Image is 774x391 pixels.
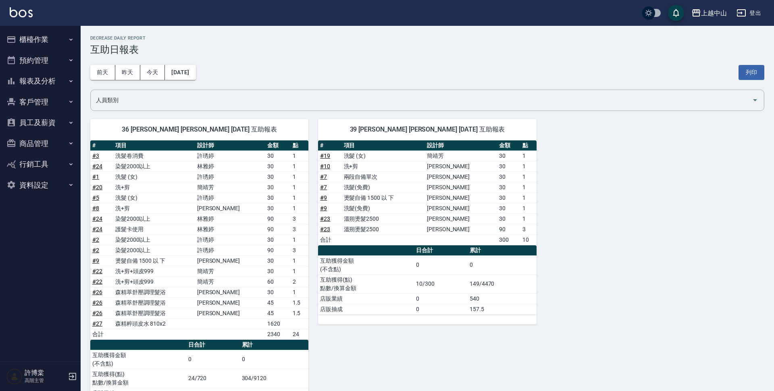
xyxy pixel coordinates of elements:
[94,93,749,107] input: 人員名稱
[90,369,186,388] td: 互助獲得(點) 點數/換算金額
[113,308,195,318] td: 森精萃舒壓調理髮浴
[3,92,77,113] button: 客戶管理
[320,226,330,232] a: #23
[113,171,195,182] td: 洗髮 (女)
[113,161,195,171] td: 染髮2000以上
[668,5,684,21] button: save
[291,287,309,297] td: 1
[92,289,102,295] a: #26
[265,140,291,151] th: 金額
[520,234,537,245] td: 10
[92,299,102,306] a: #26
[3,154,77,175] button: 行銷工具
[265,151,291,161] td: 30
[92,184,102,190] a: #20
[749,94,762,107] button: Open
[113,203,195,213] td: 洗+剪
[291,161,309,171] td: 1
[113,151,195,161] td: 洗髮卷消費
[265,171,291,182] td: 30
[3,71,77,92] button: 報表及分析
[92,310,102,316] a: #26
[240,350,309,369] td: 0
[90,350,186,369] td: 互助獲得金額 (不含點)
[90,65,115,80] button: 前天
[497,234,520,245] td: 300
[265,318,291,329] td: 1620
[195,308,265,318] td: [PERSON_NAME]
[342,140,425,151] th: 項目
[3,29,77,50] button: 櫃檯作業
[425,192,497,203] td: [PERSON_NAME]
[520,151,537,161] td: 1
[195,171,265,182] td: 許琇婷
[265,287,291,297] td: 30
[90,36,764,41] h2: Decrease Daily Report
[468,274,537,293] td: 149/4470
[113,266,195,276] td: 洗+剪+頭皮999
[240,340,309,350] th: 累計
[318,140,341,151] th: #
[425,140,497,151] th: 設計師
[318,245,536,315] table: a dense table
[240,369,309,388] td: 304/9120
[414,255,468,274] td: 0
[113,287,195,297] td: 森精萃舒壓調理髮浴
[520,171,537,182] td: 1
[10,7,33,17] img: Logo
[113,182,195,192] td: 洗+剪
[92,247,99,253] a: #2
[265,297,291,308] td: 45
[342,192,425,203] td: 燙髮自備 1500 以 下
[342,151,425,161] td: 洗髮 (女)
[6,368,23,385] img: Person
[113,140,195,151] th: 項目
[195,140,265,151] th: 設計師
[265,161,291,171] td: 30
[320,153,330,159] a: #19
[90,44,764,55] h3: 互助日報表
[497,182,520,192] td: 30
[291,245,309,255] td: 3
[3,133,77,154] button: 商品管理
[688,5,730,21] button: 上越中山
[92,320,102,327] a: #27
[265,234,291,245] td: 30
[425,171,497,182] td: [PERSON_NAME]
[195,255,265,266] td: [PERSON_NAME]
[291,255,309,266] td: 1
[318,293,414,304] td: 店販業績
[265,276,291,287] td: 60
[3,175,77,196] button: 資料設定
[291,297,309,308] td: 1.5
[318,304,414,314] td: 店販抽成
[90,329,113,339] td: 合計
[195,245,265,255] td: 許琇婷
[92,268,102,274] a: #22
[320,184,327,190] a: #7
[195,182,265,192] td: 簡靖芳
[186,340,240,350] th: 日合計
[195,234,265,245] td: 許琇婷
[520,192,537,203] td: 1
[520,140,537,151] th: 點
[342,161,425,171] td: 洗+剪
[291,266,309,276] td: 1
[320,174,327,180] a: #7
[3,50,77,71] button: 預約管理
[291,308,309,318] td: 1.5
[92,215,102,222] a: #24
[92,194,99,201] a: #5
[497,151,520,161] td: 30
[195,224,265,234] td: 林雅婷
[291,171,309,182] td: 1
[113,318,195,329] td: 森精粹頭皮水 810x2
[497,161,520,171] td: 30
[195,266,265,276] td: 簡靖芳
[265,213,291,224] td: 90
[520,161,537,171] td: 1
[497,203,520,213] td: 30
[739,65,764,80] button: 列印
[318,274,414,293] td: 互助獲得(點) 點數/換算金額
[497,140,520,151] th: 金額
